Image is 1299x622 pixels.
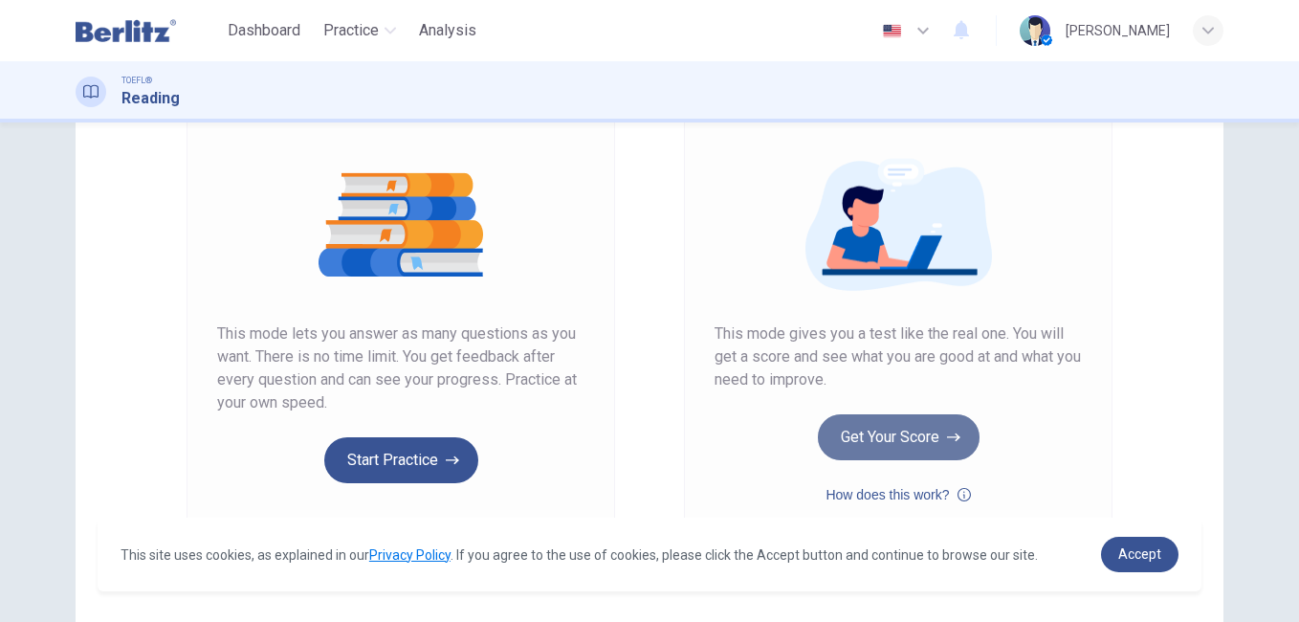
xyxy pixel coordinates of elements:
a: Berlitz Latam logo [76,11,220,50]
a: Privacy Policy [369,547,451,563]
button: How does this work? [826,483,970,506]
span: Analysis [419,19,476,42]
h1: Reading [121,87,180,110]
span: Accept [1118,546,1161,562]
span: Practice [323,19,379,42]
div: [PERSON_NAME] [1066,19,1170,42]
img: Profile picture [1020,15,1050,46]
button: Analysis [411,13,484,48]
img: en [880,24,904,38]
span: Dashboard [228,19,300,42]
button: Start Practice [324,437,478,483]
span: This mode gives you a test like the real one. You will get a score and see what you are good at a... [715,322,1082,391]
div: cookieconsent [98,518,1201,591]
button: Get Your Score [818,414,980,460]
span: TOEFL® [121,74,152,87]
span: This site uses cookies, as explained in our . If you agree to the use of cookies, please click th... [121,547,1038,563]
a: dismiss cookie message [1101,537,1178,572]
button: Practice [316,13,404,48]
span: This mode lets you answer as many questions as you want. There is no time limit. You get feedback... [217,322,584,414]
button: Dashboard [220,13,308,48]
img: Berlitz Latam logo [76,11,176,50]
